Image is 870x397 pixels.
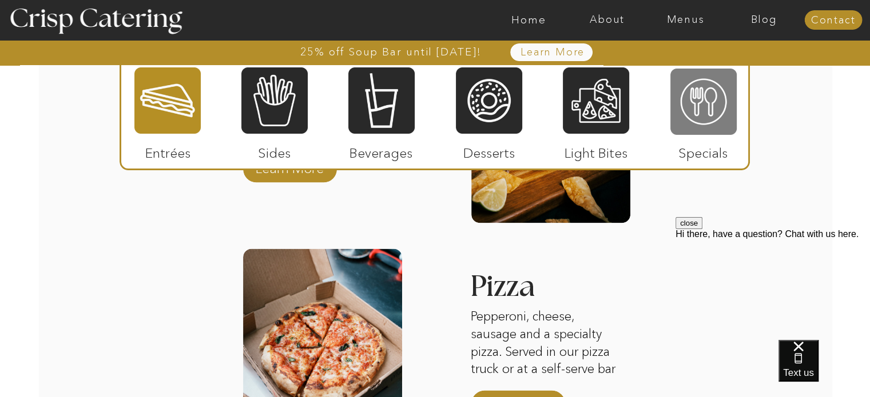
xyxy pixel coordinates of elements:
[646,14,725,26] a: Menus
[804,15,862,26] a: Contact
[236,134,312,167] p: Sides
[676,217,870,354] iframe: podium webchat widget prompt
[494,47,611,58] a: Learn More
[343,134,419,167] p: Beverages
[558,134,634,167] p: Light Bites
[725,14,803,26] a: Blog
[490,14,568,26] a: Home
[252,149,328,182] a: Learn More
[568,14,646,26] a: About
[471,308,623,378] p: Pepperoni, cheese, sausage and a specialty pizza. Served in our pizza truck or at a self-serve bar
[451,134,527,167] p: Desserts
[130,134,206,167] p: Entrées
[665,134,741,167] p: Specials
[470,272,589,305] h3: Pizza
[259,46,523,58] a: 25% off Soup Bar until [DATE]!
[778,340,870,397] iframe: podium webchat widget bubble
